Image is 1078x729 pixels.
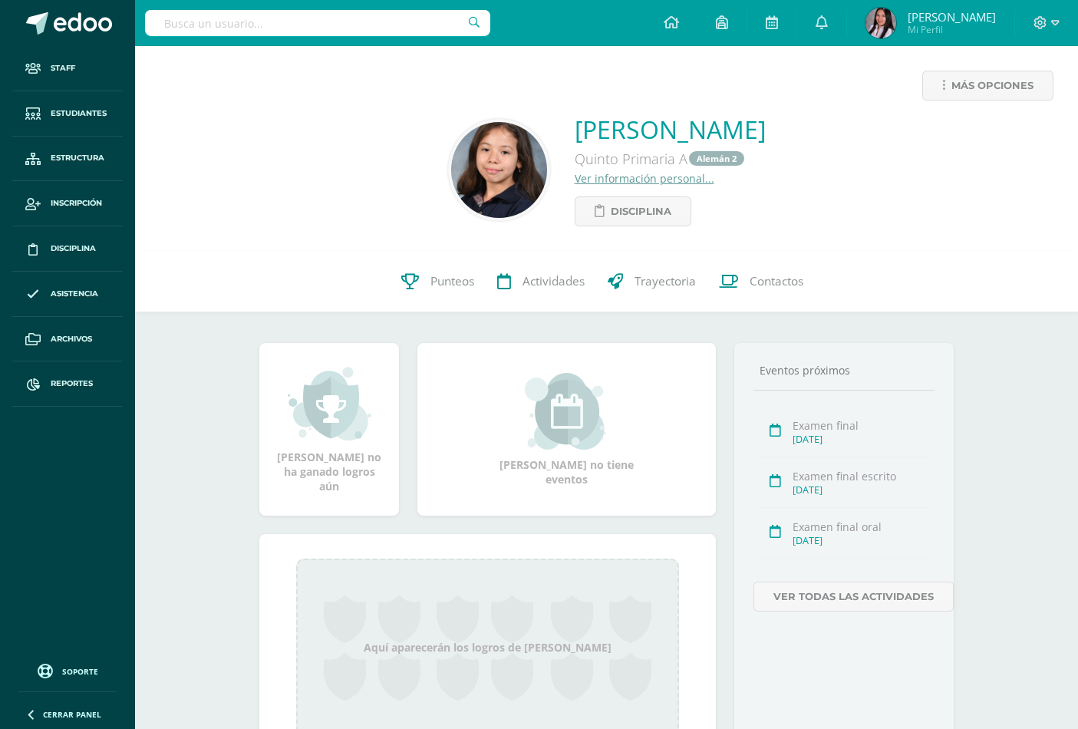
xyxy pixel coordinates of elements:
span: Actividades [523,274,585,290]
span: Más opciones [951,71,1033,100]
a: Ver información personal... [575,171,714,186]
span: Reportes [51,378,93,390]
span: Soporte [62,666,98,677]
input: Busca un usuario... [145,10,490,36]
a: Disciplina [12,226,123,272]
a: Punteos [390,251,486,312]
div: [PERSON_NAME] no ha ganado logros aún [275,365,384,493]
img: 8fc36a021121eb4bdabb6fa6a19437ce.png [451,122,547,218]
div: Quinto Primaria A [575,146,766,171]
a: Soporte [18,660,117,681]
div: [DATE] [793,534,930,547]
img: event_small.png [525,373,608,450]
div: Eventos próximos [753,363,935,378]
a: [PERSON_NAME] [575,113,766,146]
span: Trayectoria [635,274,696,290]
span: Inscripción [51,197,102,209]
a: Trayectoria [596,251,707,312]
img: achievement_small.png [288,365,371,442]
span: Contactos [750,274,803,290]
span: Punteos [430,274,474,290]
a: Disciplina [575,196,691,226]
span: Estudiantes [51,107,107,120]
span: Staff [51,62,75,74]
span: Asistencia [51,288,98,300]
span: Disciplina [611,197,671,226]
div: Examen final [793,418,930,433]
a: Estructura [12,137,123,182]
a: Ver todas las actividades [753,582,954,612]
a: Actividades [486,251,596,312]
a: Estudiantes [12,91,123,137]
a: Más opciones [922,71,1053,101]
a: Inscripción [12,181,123,226]
div: [PERSON_NAME] no tiene eventos [490,373,644,487]
span: [PERSON_NAME] [908,9,996,25]
a: Asistencia [12,272,123,317]
span: Mi Perfil [908,23,996,36]
span: Disciplina [51,242,96,255]
div: [DATE] [793,433,930,446]
img: 1c4a8e29229ca7cba10d259c3507f649.png [865,8,896,38]
div: Examen final oral [793,520,930,534]
span: Cerrar panel [43,709,101,720]
a: Staff [12,46,123,91]
span: Estructura [51,152,104,164]
a: Archivos [12,317,123,362]
a: Reportes [12,361,123,407]
span: Archivos [51,333,92,345]
a: Contactos [707,251,815,312]
div: Examen final escrito [793,469,930,483]
a: Alemán 2 [689,151,744,166]
div: [DATE] [793,483,930,496]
